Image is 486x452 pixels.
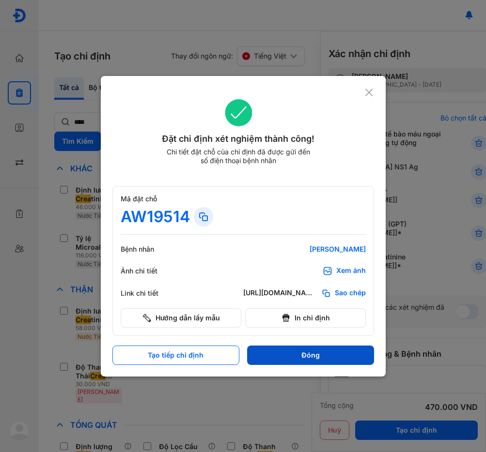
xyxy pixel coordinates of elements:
div: Đặt chỉ định xét nghiệm thành công! [112,132,365,146]
div: Chi tiết đặt chỗ của chỉ định đã được gửi đến số điện thoại bệnh nhân [162,148,314,165]
div: [PERSON_NAME] [250,245,366,254]
div: Bệnh nhân [121,245,179,254]
div: AW19514 [121,207,190,226]
span: Sao chép [335,288,366,298]
button: Hướng dẫn lấy mẫu [121,308,241,328]
div: Xem ảnh [336,266,366,276]
button: Đóng [247,346,374,365]
button: Tạo tiếp chỉ định [112,346,239,365]
button: In chỉ định [245,308,366,328]
div: Mã đặt chỗ [121,195,366,203]
div: Link chi tiết [121,289,179,298]
div: [URL][DOMAIN_NAME] [243,288,317,298]
div: Ảnh chi tiết [121,267,179,275]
